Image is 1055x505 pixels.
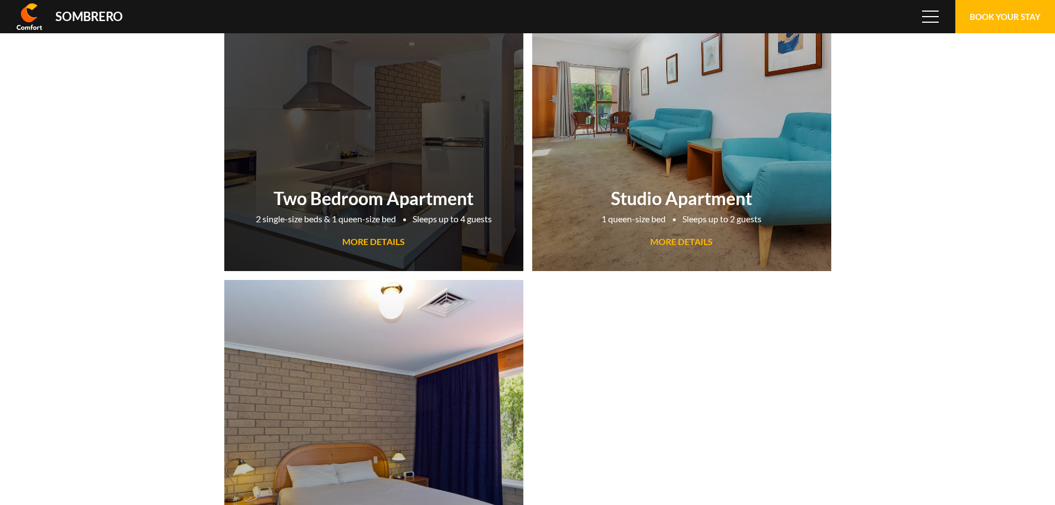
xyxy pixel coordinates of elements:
li: Sleeps up to 4 guests [413,212,492,226]
li: 2 single-size beds & 1 queen-size bed [256,212,396,226]
span: MORE DETAILS [342,236,405,247]
div: Sombrero [55,11,123,23]
li: 1 queen-size bed [601,212,666,226]
li: Sleeps up to 2 guests [682,212,761,226]
img: Comfort Inn & Suites Sombrero [17,3,42,30]
h2: Two Bedroom Apartment [230,187,518,209]
span: Menu [922,11,939,23]
span: MORE DETAILS [650,236,713,247]
h2: Studio Apartment [538,187,826,209]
